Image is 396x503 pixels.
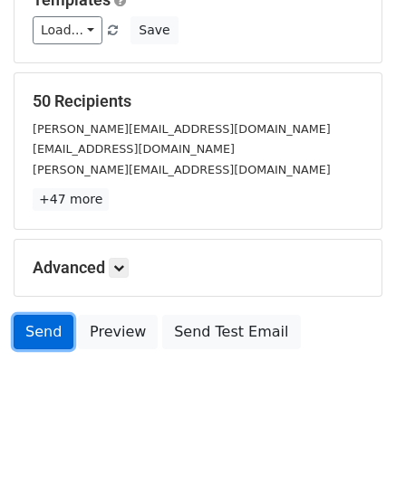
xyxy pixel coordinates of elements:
[33,16,102,44] a: Load...
[162,315,300,349] a: Send Test Email
[33,142,235,156] small: [EMAIL_ADDRESS][DOMAIN_NAME]
[33,258,363,278] h5: Advanced
[33,163,331,176] small: [PERSON_NAME][EMAIL_ADDRESS][DOMAIN_NAME]
[33,122,331,136] small: [PERSON_NAME][EMAIL_ADDRESS][DOMAIN_NAME]
[33,188,109,211] a: +47 more
[305,416,396,503] iframe: Chat Widget
[130,16,178,44] button: Save
[33,91,363,111] h5: 50 Recipients
[78,315,158,349] a: Preview
[14,315,73,349] a: Send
